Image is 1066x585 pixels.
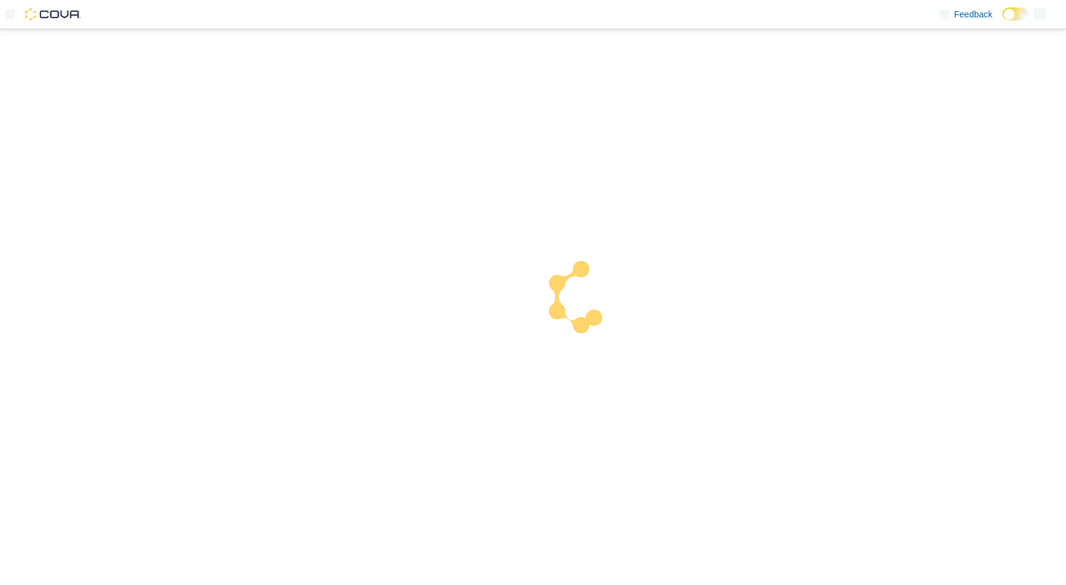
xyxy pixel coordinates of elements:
[25,8,81,21] img: Cova
[1002,7,1029,21] input: Dark Mode
[954,8,992,21] span: Feedback
[934,2,997,27] a: Feedback
[533,252,627,345] img: cova-loader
